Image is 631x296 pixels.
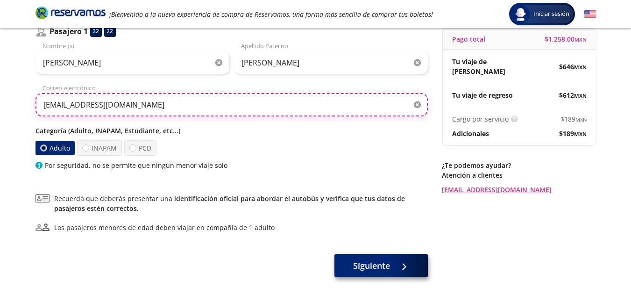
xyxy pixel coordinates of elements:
[545,34,587,44] span: $ 1,258.00
[77,140,122,156] label: INAPAM
[35,93,428,116] input: Correo electrónico
[353,260,390,272] span: Siguiente
[560,114,587,124] span: $ 189
[124,140,156,156] label: PCD
[54,194,428,213] span: Recuerda que deberás presentar una
[50,26,88,37] p: Pasajero 1
[334,254,428,277] button: Siguiente
[35,6,106,22] a: Brand Logo
[442,170,596,180] p: Atención a clientes
[35,141,74,155] label: Adulto
[452,34,485,44] p: Pago total
[234,51,428,74] input: Apellido Paterno
[559,129,587,138] span: $ 189
[530,9,573,19] span: Iniciar sesión
[574,36,587,43] small: MXN
[54,194,405,213] a: identificación oficial para abordar el autobús y verifica que tus datos de pasajeros estén correc...
[35,126,428,136] p: Categoría (Adulto, INAPAM, Estudiante, etc...)
[90,25,102,37] div: 22
[452,114,509,124] p: Cargo por servicio
[452,90,513,100] p: Tu viaje de regreso
[559,62,587,72] span: $ 646
[574,64,587,71] small: MXN
[109,10,433,19] em: ¡Bienvenido a la nueva experiencia de compra de Reservamos, una forma más sencilla de comprar tus...
[35,51,229,74] input: Nombre (s)
[35,6,106,20] i: Brand Logo
[452,129,489,138] p: Adicionales
[574,92,587,99] small: MXN
[574,130,587,137] small: MXN
[442,160,596,170] p: ¿Te podemos ayudar?
[442,185,596,195] a: [EMAIL_ADDRESS][DOMAIN_NAME]
[559,90,587,100] span: $ 612
[45,160,227,170] p: Por seguridad, no se permite que ningún menor viaje solo
[452,57,519,76] p: Tu viaje de [PERSON_NAME]
[54,223,275,232] div: Los pasajeros menores de edad deben viajar en compañía de 1 adulto
[577,242,622,287] iframe: Messagebird Livechat Widget
[584,8,596,20] button: English
[575,116,587,123] small: MXN
[104,25,116,37] div: 22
